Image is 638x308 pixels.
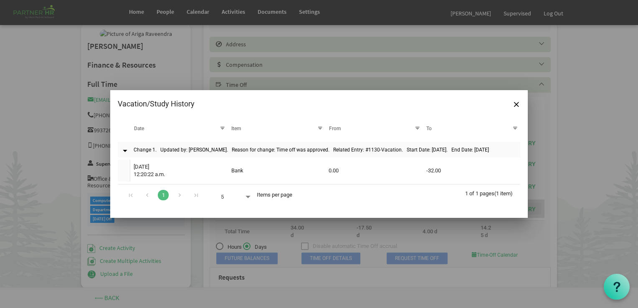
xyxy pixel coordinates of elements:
[118,98,440,110] div: Vacation/Study History
[465,184,520,200] div: 1 of 1 pages (1 item)
[134,126,144,131] span: Date
[130,160,228,182] td: 2024-12-1712:20:22 a.m. is template cell column header Date
[465,190,494,197] span: 1 of 1 pages
[190,189,202,200] div: Go to last page
[329,126,341,131] span: From
[510,98,523,110] button: Close
[228,160,326,182] td: Bank column header Item
[142,189,153,200] div: Go to previous page
[125,189,137,200] div: Go to first page
[494,190,513,197] span: (1 item)
[130,142,520,157] td: Change 1. &nbsp; Updated by: Abhijit Nayak. &nbsp; Reason for change: Time off was approved. &nbs...
[426,126,432,131] span: To
[423,160,521,182] td: -32.00 column header To
[257,192,292,198] span: Items per page
[158,190,169,200] a: Goto Page 1
[231,126,241,131] span: Item
[325,160,423,182] td: 0.00 column header From
[174,189,185,200] div: Go to next page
